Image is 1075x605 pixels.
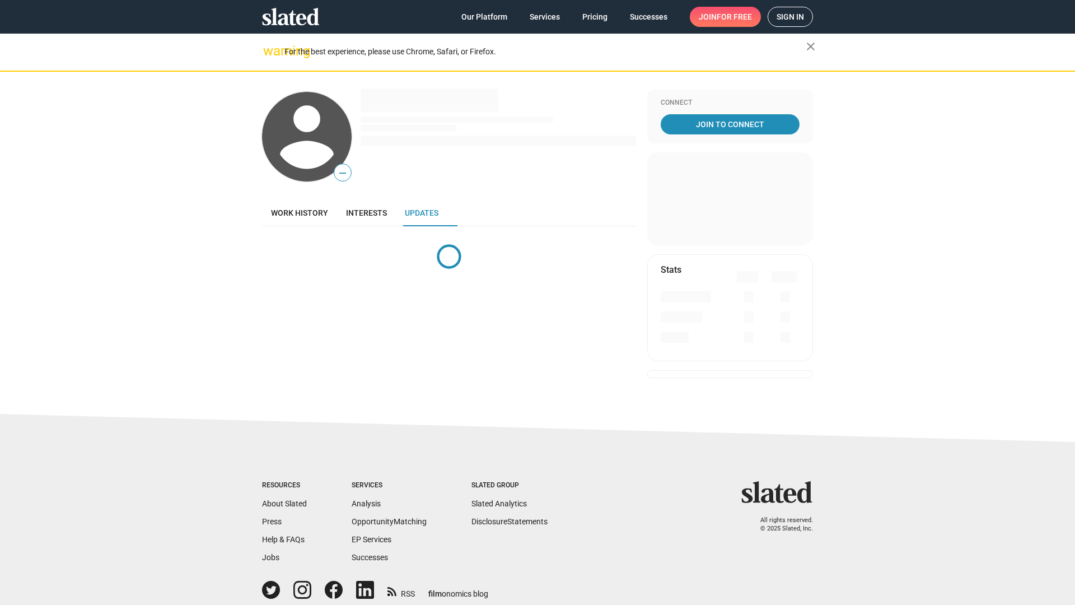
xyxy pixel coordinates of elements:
div: Connect [661,99,800,108]
span: — [334,166,351,180]
span: Work history [271,208,328,217]
span: film [428,589,442,598]
a: Slated Analytics [471,499,527,508]
div: Services [352,481,427,490]
a: DisclosureStatements [471,517,548,526]
span: Updates [405,208,438,217]
a: About Slated [262,499,307,508]
span: Sign in [777,7,804,26]
a: filmonomics blog [428,580,488,599]
span: Services [530,7,560,27]
div: Resources [262,481,307,490]
a: Help & FAQs [262,535,305,544]
a: RSS [387,582,415,599]
a: Press [262,517,282,526]
span: Interests [346,208,387,217]
div: Slated Group [471,481,548,490]
a: Jobs [262,553,279,562]
a: Successes [621,7,676,27]
mat-icon: warning [263,44,277,58]
span: Our Platform [461,7,507,27]
a: Analysis [352,499,381,508]
a: Interests [337,199,396,226]
span: for free [717,7,752,27]
a: Pricing [573,7,616,27]
span: Successes [630,7,667,27]
div: For the best experience, please use Chrome, Safari, or Firefox. [284,44,806,59]
a: EP Services [352,535,391,544]
a: Updates [396,199,447,226]
mat-card-title: Stats [661,264,681,276]
a: OpportunityMatching [352,517,427,526]
span: Join To Connect [663,114,797,134]
a: Our Platform [452,7,516,27]
mat-icon: close [804,40,817,53]
a: Successes [352,553,388,562]
a: Join To Connect [661,114,800,134]
a: Sign in [768,7,813,27]
p: All rights reserved. © 2025 Slated, Inc. [749,516,813,533]
span: Join [699,7,752,27]
span: Pricing [582,7,607,27]
a: Services [521,7,569,27]
a: Joinfor free [690,7,761,27]
a: Work history [262,199,337,226]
